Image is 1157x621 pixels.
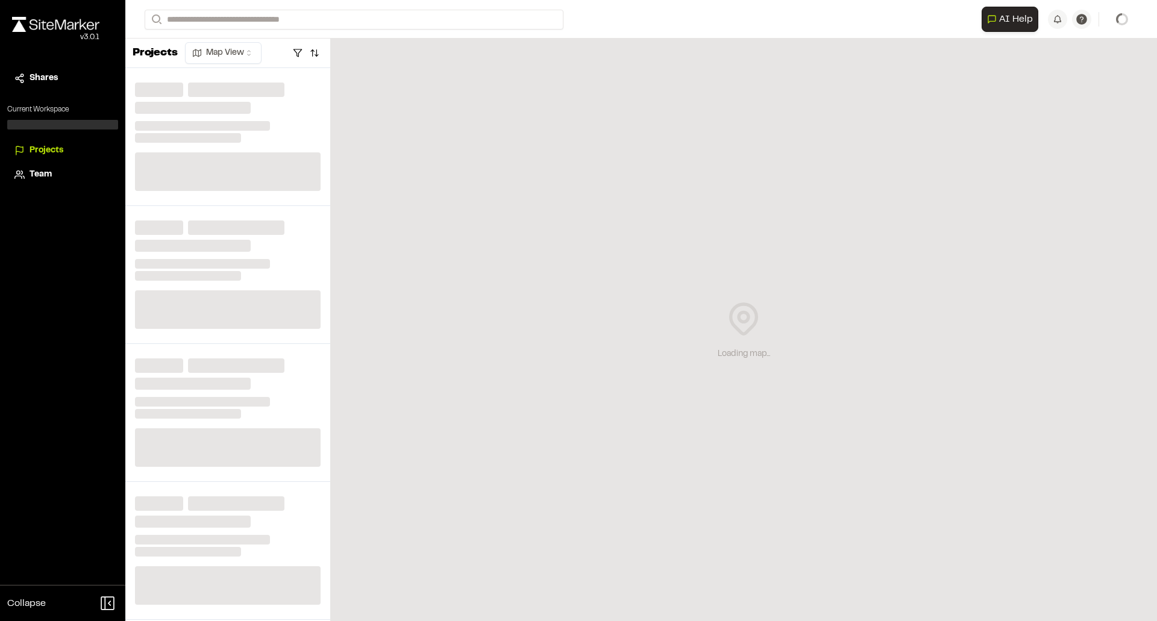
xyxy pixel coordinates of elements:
[30,168,52,181] span: Team
[12,17,99,32] img: rebrand.png
[12,32,99,43] div: Oh geez...please don't...
[14,72,111,85] a: Shares
[30,72,58,85] span: Shares
[982,7,1043,32] div: Open AI Assistant
[982,7,1038,32] button: Open AI Assistant
[30,144,63,157] span: Projects
[718,348,770,361] div: Loading map...
[7,596,46,611] span: Collapse
[999,12,1033,27] span: AI Help
[14,144,111,157] a: Projects
[14,168,111,181] a: Team
[145,10,166,30] button: Search
[7,104,118,115] p: Current Workspace
[133,45,178,61] p: Projects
